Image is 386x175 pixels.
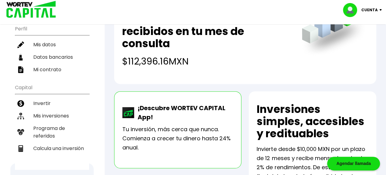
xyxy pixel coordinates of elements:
[135,103,233,122] p: ¡Descubre WORTEV CAPITAL App!
[378,9,386,11] img: icon-down
[15,22,89,76] ul: Perfil
[15,63,89,76] a: Mi contrato
[15,97,89,110] a: Invertir
[257,103,368,140] h2: Inversiones simples, accesibles y redituables
[343,3,361,17] img: profile-image
[327,157,380,170] div: Agendar llamada
[122,54,290,68] h4: $112,396.16 MXN
[15,81,89,170] ul: Capital
[15,38,89,51] a: Mis datos
[17,129,24,135] img: recomiendanos-icon.9b8e9327.svg
[15,51,89,63] a: Datos bancarios
[15,110,89,122] a: Mis inversiones
[17,66,24,73] img: contrato-icon.f2db500c.svg
[122,13,290,50] h2: Total de rendimientos recibidos en tu mes de consulta
[15,122,89,142] a: Programa de referidos
[17,113,24,119] img: inversiones-icon.6695dc30.svg
[122,107,135,118] img: wortev-capital-app-icon
[17,100,24,107] img: invertir-icon.b3b967d7.svg
[122,125,233,152] p: Tu inversión, más cerca que nunca. Comienza a crecer tu dinero hasta 24% anual.
[17,145,24,152] img: calculadora-icon.17d418c4.svg
[15,142,89,155] a: Calcula una inversión
[17,41,24,48] img: editar-icon.952d3147.svg
[361,5,378,15] p: Cuenta
[17,54,24,61] img: datos-icon.10cf9172.svg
